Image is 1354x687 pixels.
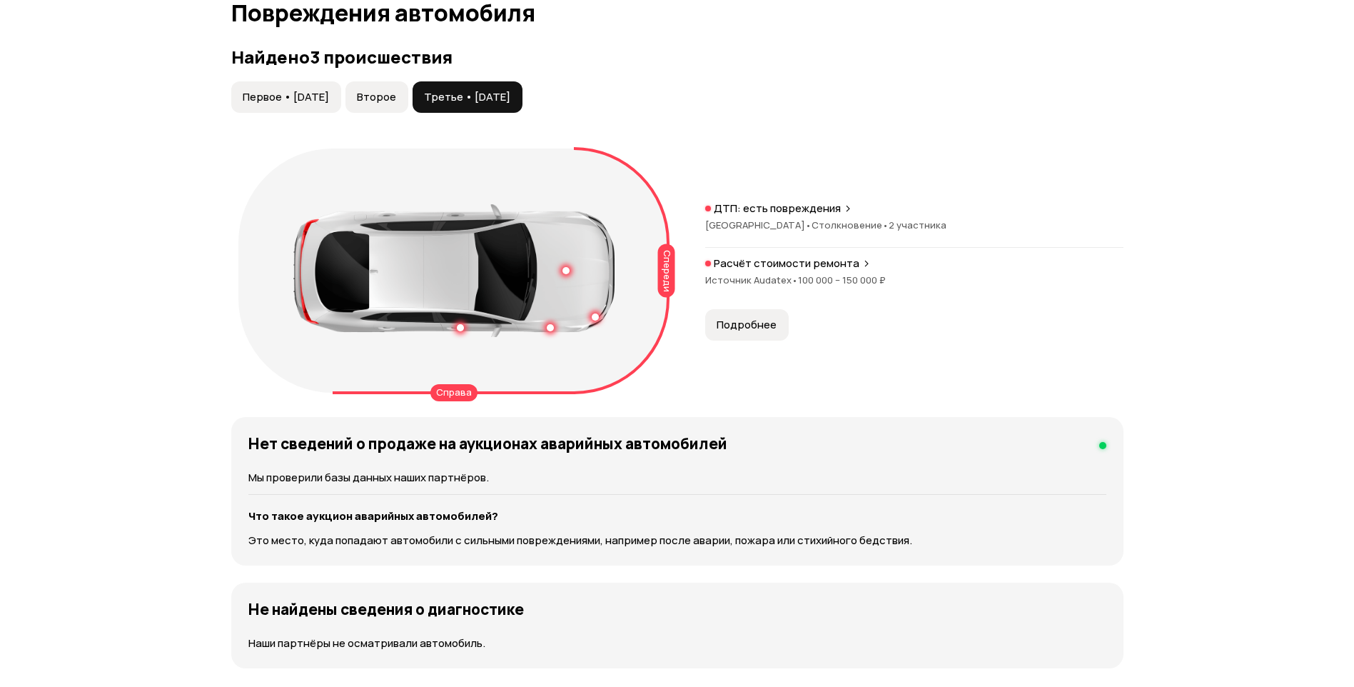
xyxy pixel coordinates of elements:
span: Подробнее [717,318,777,332]
h3: Найдено 3 происшествия [231,47,1123,67]
span: 2 участника [889,219,946,231]
button: Подробнее [705,309,789,341]
span: Столкновение [812,219,889,231]
span: Второе [357,90,396,104]
p: Наши партнёры не осматривали автомобиль. [248,636,1106,651]
p: Мы проверили базы данных наших партнёров. [248,470,1106,486]
button: Третье • [DATE] [413,81,522,113]
div: Справа [430,384,478,401]
span: Первое • [DATE] [243,90,329,104]
span: • [792,274,798,286]
span: • [805,219,812,231]
span: 100 000 – 150 000 ₽ [798,274,886,286]
p: Это место, куда попадают автомобили с сильными повреждениями, например после аварии, пожара или с... [248,533,1106,548]
button: Первое • [DATE] [231,81,341,113]
strong: Что такое аукцион аварийных автомобилей? [248,508,498,523]
button: Второе [345,81,408,113]
p: ДТП: есть повреждения [714,201,841,216]
span: [GEOGRAPHIC_DATA] [705,219,812,231]
div: Спереди [657,244,675,298]
h4: Не найдены сведения о диагностике [248,600,524,618]
p: Расчёт стоимости ремонта [714,256,859,271]
span: • [882,219,889,231]
span: Источник Audatex [705,274,798,286]
h4: Нет сведений о продаже на аукционах аварийных автомобилей [248,434,727,453]
span: Третье • [DATE] [424,90,510,104]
